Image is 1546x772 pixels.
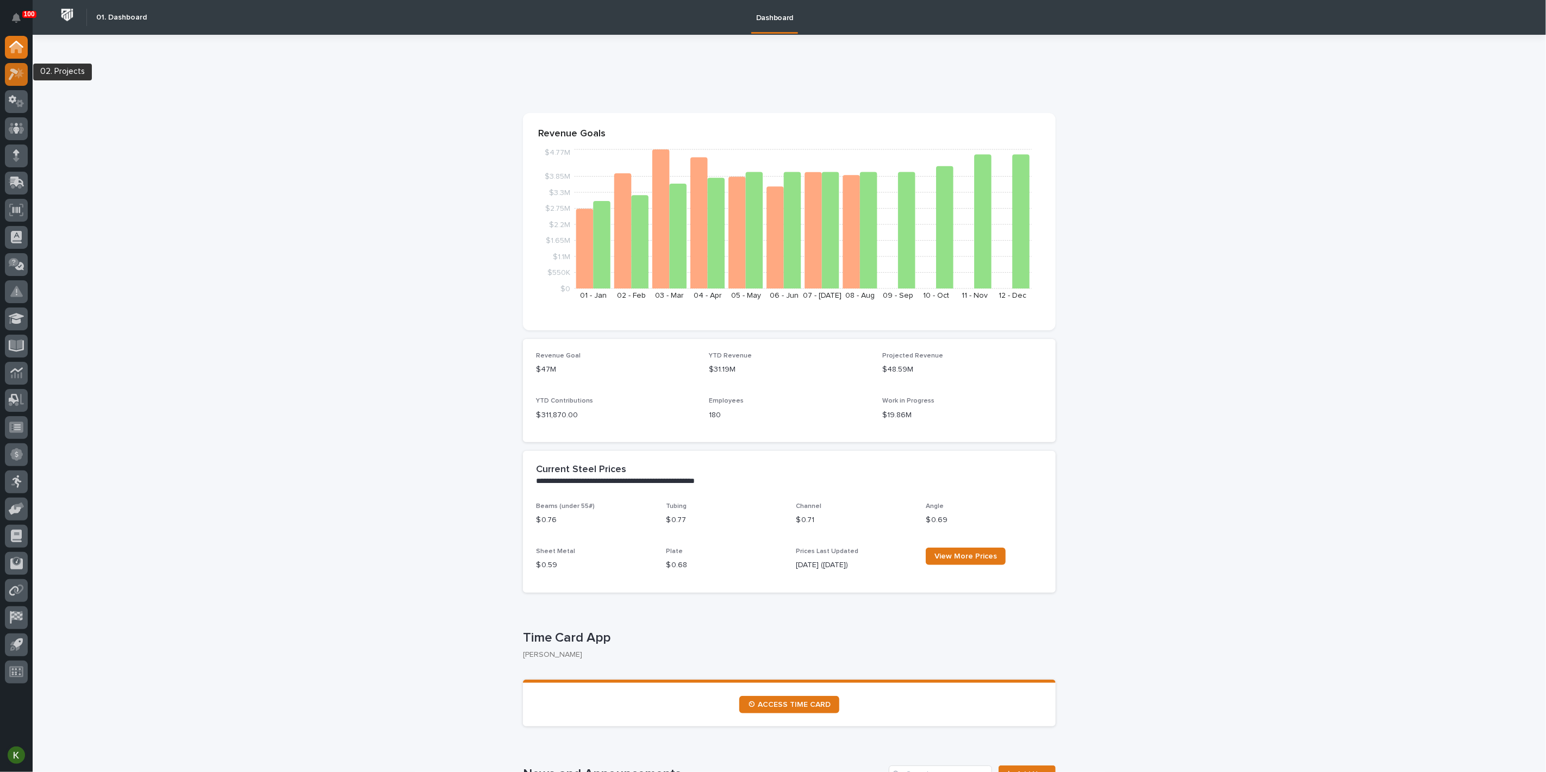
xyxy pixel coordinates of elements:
tspan: $2.2M [549,221,570,229]
p: Time Card App [523,630,1051,646]
tspan: $550K [547,269,570,277]
img: Workspace Logo [57,5,77,25]
text: 08 - Aug [846,292,875,299]
tspan: $1.65M [546,237,570,244]
p: 180 [709,410,870,421]
tspan: $1.1M [553,253,570,261]
text: 05 - May [731,292,761,299]
tspan: $3.85M [545,173,570,180]
p: $ 0.69 [926,514,1043,526]
p: $19.86M [882,410,1043,421]
tspan: $2.75M [545,205,570,212]
span: View More Prices [934,553,997,560]
span: Projected Revenue [882,353,943,359]
text: 07 - [DATE] [803,292,841,299]
span: Beams (under 55#) [536,503,595,510]
p: Revenue Goals [538,128,1040,140]
text: 03 - Mar [656,292,684,299]
text: 09 - Sep [883,292,914,299]
tspan: $0 [560,285,570,293]
text: 02 - Feb [617,292,646,299]
p: $31.19M [709,364,870,375]
text: 04 - Apr [694,292,722,299]
p: $ 0.71 [796,514,913,526]
p: $ 311,870.00 [536,410,696,421]
span: Employees [709,398,744,404]
text: 10 - Oct [924,292,950,299]
tspan: $3.3M [549,189,570,197]
span: Prices Last Updated [796,548,858,555]
span: Plate [666,548,683,555]
span: Sheet Metal [536,548,575,555]
text: 01 - Jan [580,292,607,299]
p: $ 0.76 [536,514,653,526]
p: $48.59M [882,364,1043,375]
p: $47M [536,364,696,375]
span: Tubing [666,503,687,510]
p: $ 0.77 [666,514,783,526]
span: YTD Contributions [536,398,593,404]
a: View More Prices [926,548,1006,565]
h2: Current Steel Prices [536,464,626,476]
h2: 01. Dashboard [96,13,147,22]
a: ⏲ ACCESS TIME CARD [739,696,839,713]
button: users-avatar [5,744,28,767]
text: 06 - Jun [770,292,799,299]
span: ⏲ ACCESS TIME CARD [748,701,831,708]
span: Channel [796,503,821,510]
div: Notifications100 [14,13,28,30]
span: YTD Revenue [709,353,752,359]
span: Revenue Goal [536,353,581,359]
p: [DATE] ([DATE]) [796,560,913,571]
p: $ 0.59 [536,560,653,571]
p: 100 [24,10,35,18]
tspan: $4.77M [545,149,570,156]
text: 12 - Dec [999,292,1026,299]
p: $ 0.68 [666,560,783,571]
button: Notifications [5,7,28,29]
span: Angle [926,503,944,510]
p: [PERSON_NAME] [523,650,1047,660]
span: Work in Progress [882,398,934,404]
text: 11 - Nov [962,292,988,299]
